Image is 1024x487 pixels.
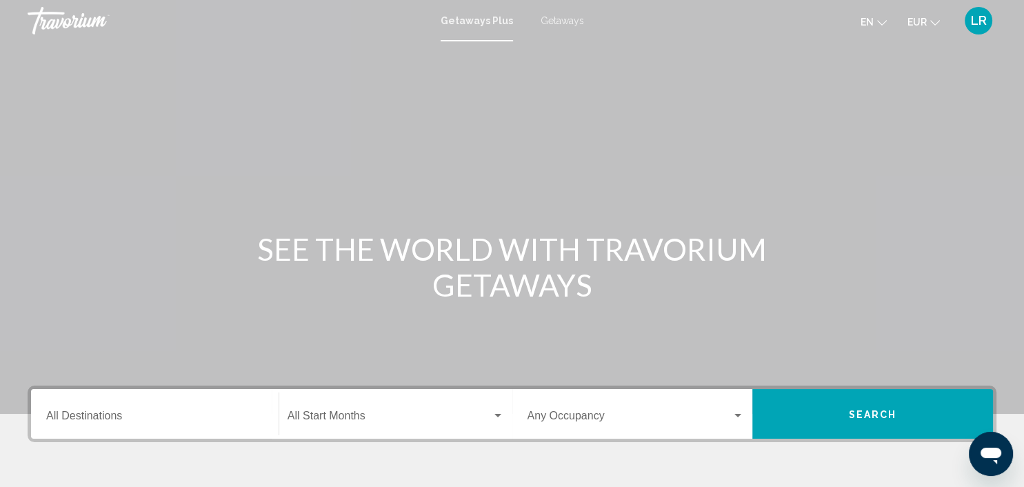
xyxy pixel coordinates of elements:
h1: SEE THE WORLD WITH TRAVORIUM GETAWAYS [254,231,771,303]
iframe: Bouton de lancement de la fenêtre de messagerie [969,432,1013,476]
a: Travorium [28,7,427,34]
button: Search [752,389,993,439]
button: User Menu [961,6,996,35]
div: Search widget [31,389,993,439]
button: Change language [861,12,887,32]
a: Getaways Plus [441,15,513,26]
button: Change currency [907,12,940,32]
a: Getaways [541,15,584,26]
span: Search [849,409,897,420]
span: EUR [907,17,927,28]
span: en [861,17,874,28]
span: LR [971,14,987,28]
